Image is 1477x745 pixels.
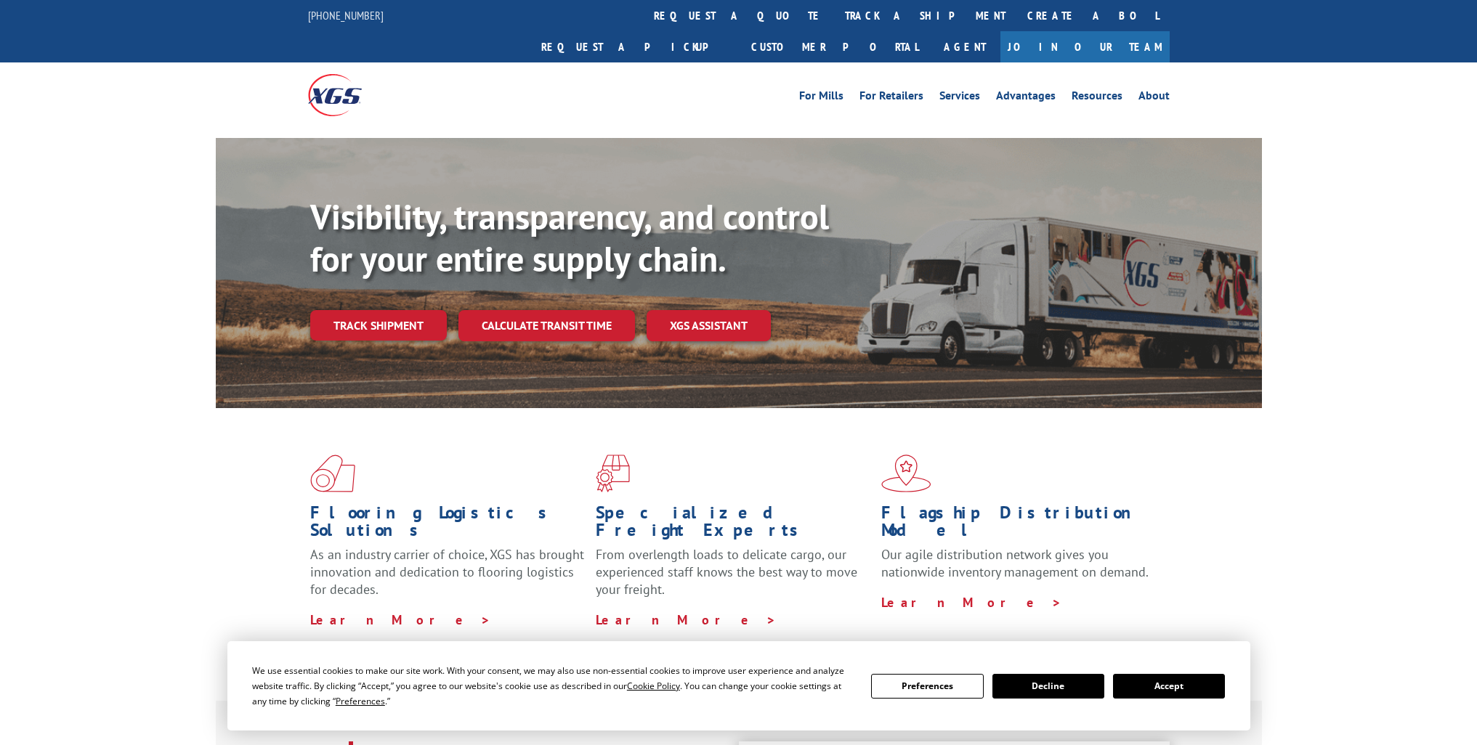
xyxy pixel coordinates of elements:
b: Visibility, transparency, and control for your entire supply chain. [310,194,829,281]
span: Cookie Policy [627,680,680,692]
a: Request a pickup [530,31,740,62]
a: XGS ASSISTANT [647,310,771,341]
a: For Retailers [859,90,923,106]
h1: Flooring Logistics Solutions [310,504,585,546]
a: For Mills [799,90,843,106]
span: As an industry carrier of choice, XGS has brought innovation and dedication to flooring logistics... [310,546,584,598]
img: xgs-icon-total-supply-chain-intelligence-red [310,455,355,492]
a: Learn More > [310,611,491,628]
div: Cookie Consent Prompt [227,641,1250,730]
a: Learn More > [881,594,1062,611]
a: Track shipment [310,310,447,341]
button: Accept [1113,674,1225,699]
img: xgs-icon-flagship-distribution-model-red [881,455,931,492]
a: Agent [929,31,1000,62]
button: Decline [992,674,1104,699]
a: Learn More > [596,611,777,628]
a: About [1138,90,1170,106]
a: Advantages [996,90,1056,106]
a: Join Our Team [1000,31,1170,62]
p: From overlength loads to delicate cargo, our experienced staff knows the best way to move your fr... [596,546,870,611]
h1: Flagship Distribution Model [881,504,1156,546]
span: Preferences [336,695,385,707]
button: Preferences [871,674,983,699]
h1: Specialized Freight Experts [596,504,870,546]
a: Services [939,90,980,106]
a: Resources [1072,90,1122,106]
a: Calculate transit time [458,310,635,341]
img: xgs-icon-focused-on-flooring-red [596,455,630,492]
span: Our agile distribution network gives you nationwide inventory management on demand. [881,546,1149,580]
div: We use essential cookies to make our site work. With your consent, we may also use non-essential ... [252,663,854,709]
a: Customer Portal [740,31,929,62]
a: [PHONE_NUMBER] [308,8,384,23]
